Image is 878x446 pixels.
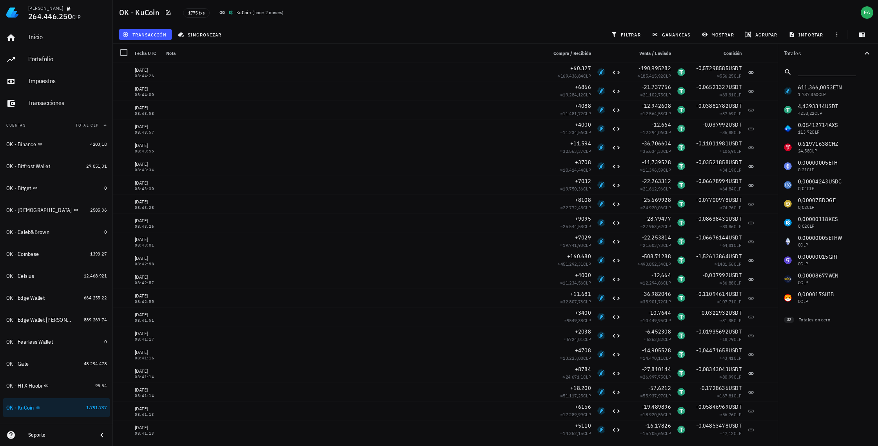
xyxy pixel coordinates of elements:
span: ≈ [720,186,742,192]
span: 5724,01 [567,336,583,342]
span: ≈ [717,73,742,79]
span: 35.634,33 [643,148,663,154]
span: 47,12 [722,430,734,436]
span: -0,1728636 [700,384,729,392]
span: 19.750,36 [563,186,583,192]
span: 10.449,95 [643,317,663,323]
span: 26.997,75 [643,374,663,380]
div: 08:44:00 [135,93,160,97]
span: 64,84 [722,186,734,192]
div: ETN-icon [597,143,605,151]
a: Impuestos [3,72,110,91]
span: sincronizar [180,31,221,38]
span: ≈ [720,129,742,135]
span: CLP [663,73,671,79]
span: +11.594 [570,140,591,147]
span: 27.953,62 [643,223,663,229]
span: +4708 [575,347,591,354]
span: +3708 [575,159,591,166]
span: 35.901,72 [643,299,663,305]
button: transacción [119,29,172,40]
span: -0,0322932 [700,309,729,316]
span: CLP [734,167,742,173]
div: [DATE] [135,123,160,131]
div: OK - Edge Wallet [PERSON_NAME] [6,317,73,323]
span: 36,88 [722,280,734,286]
span: -0,037992 [703,272,729,279]
span: USDT [729,215,742,222]
a: OK - Bitfrost Wallet 27.051,31 [3,157,110,176]
div: [DATE] [135,217,160,225]
span: +4088 [575,102,591,109]
div: ETN-icon [597,181,605,189]
span: USDT [729,159,742,166]
span: 34,19 [722,167,734,173]
span: 12.468.921 [84,273,107,279]
span: +8108 [575,196,591,203]
span: 0 [104,229,107,235]
span: CLP [583,223,591,229]
span: 451.292,31 [561,261,583,267]
span: -0,08638431 [696,215,729,222]
a: OK - Coinbase 1393,27 [3,245,110,263]
span: USDT [729,65,742,72]
div: KuCoin [236,9,251,16]
span: 11.234,56 [563,129,583,135]
span: 43,41 [722,355,734,361]
span: ≈ [560,186,591,192]
span: ≈ [560,223,591,229]
span: 0 [104,339,107,344]
span: -0,01935692 [696,328,729,335]
a: OK - Fearless Wallet 0 [3,332,110,351]
span: ≈ [560,167,591,173]
span: USDT [729,121,742,128]
span: CLP [734,73,742,79]
span: ( ) [252,9,284,16]
span: CLP [583,148,591,154]
div: ETN-icon [597,200,605,208]
span: ganancias [653,31,690,38]
span: -14,905528 [642,347,671,354]
span: CLP [583,167,591,173]
div: 08:44:26 [135,74,160,78]
span: CLP [583,129,591,135]
span: CLP [734,92,742,98]
span: 493.852,34 [640,261,663,267]
span: USDT [729,102,742,109]
span: -19,489896 [642,403,671,410]
span: 14.470,11 [643,355,663,361]
span: transacción [124,31,167,38]
span: 167,81 [720,393,733,399]
span: -28,79477 [645,215,671,222]
div: OK - Gate [6,361,29,367]
div: Nota [163,44,544,63]
span: Comisión [724,50,742,56]
div: 08:43:55 [135,149,160,153]
span: -0,07700978 [696,196,729,203]
span: mostrar [703,31,734,38]
span: ≈ [640,186,671,192]
div: 08:43:28 [135,206,160,210]
a: OK - HTX Huobi 95,54 [3,376,110,395]
span: 32.563,37 [563,148,583,154]
a: Inicio [3,28,110,47]
span: 11.481,72 [563,111,583,116]
span: -0,08343043 [696,366,729,373]
span: 1481,56 [717,261,734,267]
span: 889.269,74 [84,317,107,323]
span: +8784 [575,366,591,373]
span: 9549,38 [567,317,583,323]
span: 12.564,53 [643,111,663,116]
span: 1.791.737 [86,404,107,410]
span: 56,76 [722,412,734,417]
span: 2585,36 [90,207,107,213]
span: -0,037992 [703,121,729,128]
a: OK - [DEMOGRAPHIC_DATA] 2585,36 [3,201,110,219]
span: CLP [734,129,742,135]
span: +6156 [575,403,591,410]
span: +60.327 [570,65,591,72]
span: ≈ [560,148,591,154]
button: mostrar [698,29,739,40]
span: 556,25 [720,73,733,79]
div: USDT-icon [677,106,685,114]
